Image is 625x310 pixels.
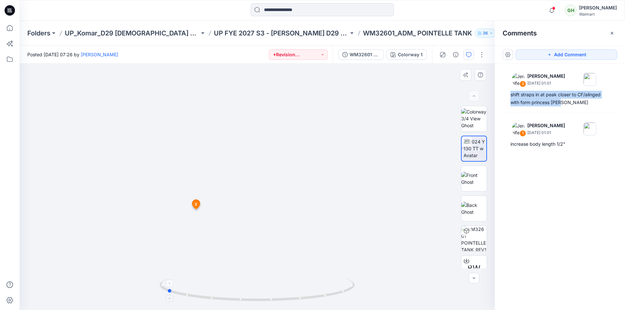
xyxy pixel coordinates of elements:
[475,29,496,38] button: 36
[350,51,380,58] div: WM32601 POINTELLE TANK_REV1
[565,5,576,16] div: GH
[527,72,565,80] p: [PERSON_NAME]
[81,52,118,57] a: [PERSON_NAME]
[214,29,349,38] a: UP FYE 2027 S3 - [PERSON_NAME] D29 [DEMOGRAPHIC_DATA] Sleepwear
[510,91,609,106] div: shift straps in at peak closer to CF/alinged with form princess [PERSON_NAME]
[363,29,472,38] p: WM32601_ADM_ POINTELLE TANK
[464,138,486,159] img: 2024 Y 130 TT w Avatar
[527,80,565,87] p: [DATE] 01:01
[512,122,525,135] img: Jennifer Yerkes
[579,4,617,12] div: [PERSON_NAME]
[461,226,487,251] img: WM32601 POINTELLE TANK_REV1 Colorway 1
[461,172,487,185] img: Front Ghost
[451,49,461,60] button: Details
[503,29,537,37] h2: Comments
[65,29,200,38] a: UP_Komar_D29 [DEMOGRAPHIC_DATA] Sleep
[516,49,617,60] button: Add Comment
[27,51,118,58] span: Posted [DATE] 07:26 by
[483,30,488,37] p: 36
[338,49,384,60] button: WM32601 POINTELLE TANK_REV1
[467,263,480,274] span: BW
[520,130,526,137] div: 1
[527,129,565,136] p: [DATE] 01:01
[527,122,565,129] p: [PERSON_NAME]
[579,12,617,17] div: Walmart
[27,29,50,38] a: Folders
[386,49,427,60] button: Colorway 1
[398,51,423,58] div: Colorway 1
[520,81,526,87] div: 2
[461,202,487,215] img: Back Ghost
[461,108,487,129] img: Colorway 3/4 View Ghost
[512,73,525,86] img: Jennifer Yerkes
[510,140,609,148] div: increase body length 1/2"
